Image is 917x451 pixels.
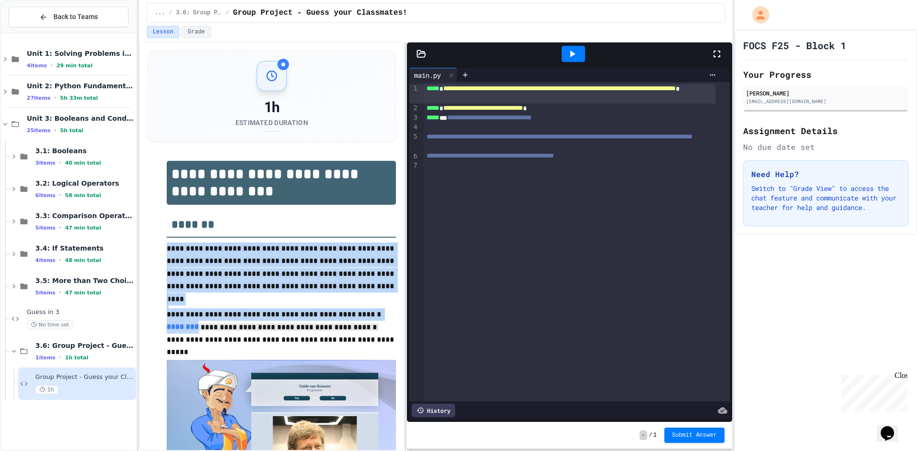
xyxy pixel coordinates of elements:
div: [EMAIL_ADDRESS][DOMAIN_NAME] [746,98,906,105]
button: Lesson [147,26,180,38]
div: 3 [409,113,419,123]
span: 58 min total [65,192,101,199]
span: • [59,289,61,296]
span: 3.5: More than Two Choices [35,276,134,285]
span: 5 items [35,225,55,231]
span: 1 items [35,355,55,361]
span: / [169,9,172,17]
div: 6 [409,152,419,161]
span: 5h total [60,127,84,134]
span: 1h [35,385,58,394]
span: - [640,430,647,440]
span: 27 items [27,95,51,101]
span: • [59,354,61,361]
span: 47 min total [65,225,101,231]
span: 3.4: If Statements [35,244,134,252]
span: • [59,191,61,199]
h2: Assignment Details [743,124,908,137]
span: 29 min total [56,63,92,69]
span: / [649,431,652,439]
span: Unit 1: Solving Problems in Computer Science [27,49,134,58]
span: Group Project - Guess your Classmates! [35,373,134,381]
div: No due date set [743,141,908,153]
span: No time set [27,320,74,329]
div: 1h [235,99,308,116]
span: 1 [653,431,657,439]
span: ... [155,9,165,17]
span: 40 min total [65,160,101,166]
div: 2 [409,104,419,113]
h3: Need Help? [751,168,900,180]
div: Chat with us now!Close [4,4,66,61]
span: • [54,94,56,102]
p: Switch to "Grade View" to access the chat feature and communicate with your teacher for help and ... [751,184,900,212]
div: 5 [409,132,419,152]
span: 3.1: Booleans [35,147,134,155]
div: My Account [742,4,772,26]
div: [PERSON_NAME] [746,89,906,97]
span: 25 items [27,127,51,134]
span: 47 min total [65,290,101,296]
div: 4 [409,123,419,132]
span: Unit 3: Booleans and Conditionals [27,114,134,123]
div: Estimated Duration [235,118,308,127]
span: 3.3: Comparison Operators [35,211,134,220]
h1: FOCS F25 - Block 1 [743,39,846,52]
span: 1h total [65,355,88,361]
button: Grade [181,26,211,38]
span: 3.6: Group Project - Guess your Classmates! [176,9,222,17]
span: Guess in 3 [27,308,134,316]
iframe: chat widget [838,371,907,412]
button: Back to Teams [9,7,128,27]
span: / [226,9,229,17]
div: main.py [409,68,458,82]
span: Submit Answer [672,431,717,439]
span: 3.6: Group Project - Guess your Classmates! [35,341,134,350]
button: Submit Answer [664,428,725,443]
div: 1 [409,84,419,104]
h2: Your Progress [743,68,908,81]
span: 5h 33m total [60,95,98,101]
div: 7 [409,161,419,170]
span: 4 items [35,257,55,263]
span: 6 items [35,192,55,199]
span: 3.2: Logical Operators [35,179,134,188]
span: • [59,224,61,231]
span: 48 min total [65,257,101,263]
span: Unit 2: Python Fundamentals [27,82,134,90]
span: Group Project - Guess your Classmates! [233,7,407,19]
div: History [412,404,455,417]
span: Back to Teams [53,12,98,22]
span: • [51,62,53,69]
span: • [59,256,61,264]
div: main.py [409,70,446,80]
span: • [54,126,56,134]
span: 4 items [27,63,47,69]
iframe: chat widget [877,413,907,441]
span: 3 items [35,160,55,166]
span: 5 items [35,290,55,296]
span: • [59,159,61,167]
